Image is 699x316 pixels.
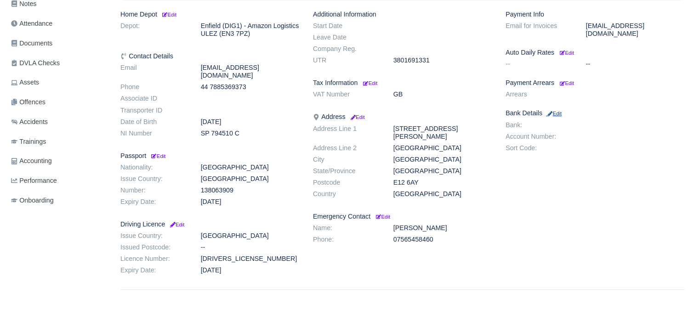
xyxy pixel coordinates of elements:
[114,118,194,126] dt: Date of Birth
[306,22,386,30] dt: Start Date
[546,109,562,117] a: Edit
[499,90,579,98] dt: Arrears
[194,186,306,194] dd: 138063909
[506,11,684,18] h6: Payment Info
[386,190,499,198] dd: [GEOGRAPHIC_DATA]
[7,192,109,209] a: Onboarding
[7,34,109,52] a: Documents
[313,213,492,220] h6: Emergency Contact
[150,153,165,159] small: Edit
[114,22,194,38] dt: Depot:
[7,93,109,111] a: Offences
[194,64,306,79] dd: [EMAIL_ADDRESS][DOMAIN_NAME]
[11,117,48,127] span: Accidents
[349,113,364,120] a: Edit
[306,179,386,186] dt: Postcode
[386,144,499,152] dd: [GEOGRAPHIC_DATA]
[363,80,377,86] small: Edit
[194,243,306,251] dd: --
[546,111,562,116] small: Edit
[499,121,579,129] dt: Bank:
[386,56,499,64] dd: 3801691331
[194,266,306,274] dd: [DATE]
[386,236,499,243] dd: 07565458460
[114,255,194,263] dt: Licence Number:
[506,49,684,56] h6: Auto Daily Rates
[11,97,45,107] span: Offences
[7,15,109,33] a: Attendance
[579,60,691,68] dd: --
[120,11,299,18] h6: Home Depot
[7,133,109,151] a: Trainings
[361,79,377,86] a: Edit
[194,255,306,263] dd: [DRIVERS_LICENSE_NUMBER]
[376,214,390,220] small: Edit
[114,175,194,183] dt: Issue Country:
[349,114,364,120] small: Edit
[506,109,684,117] h6: Bank Details
[114,64,194,79] dt: Email
[114,164,194,171] dt: Nationality:
[7,54,109,72] a: DVLA Checks
[306,190,386,198] dt: Country
[306,56,386,64] dt: UTR
[653,272,699,316] iframe: Chat Widget
[120,152,299,160] h6: Passport
[11,58,60,68] span: DVLA Checks
[7,73,109,91] a: Assets
[114,266,194,274] dt: Expiry Date:
[306,236,386,243] dt: Phone:
[386,167,499,175] dd: [GEOGRAPHIC_DATA]
[194,130,306,137] dd: SP 794510 C
[499,22,579,38] dt: Email for Invoices
[194,198,306,206] dd: [DATE]
[560,80,574,86] small: Edit
[194,22,306,38] dd: Enfield (DIG1) - Amazon Logistics ULEZ (EN3 7PZ)
[161,11,176,18] a: Edit
[386,156,499,164] dd: [GEOGRAPHIC_DATA]
[114,186,194,194] dt: Number:
[560,50,574,56] small: Edit
[194,83,306,91] dd: 44 7885369373
[374,213,390,220] a: Edit
[386,179,499,186] dd: E12 6AY
[150,152,165,159] a: Edit
[161,12,176,17] small: Edit
[499,60,579,68] dt: --
[11,136,46,147] span: Trainings
[499,133,579,141] dt: Account Number:
[579,22,691,38] dd: [EMAIL_ADDRESS][DOMAIN_NAME]
[558,79,574,86] a: Edit
[114,107,194,114] dt: Transporter ID
[120,220,299,228] h6: Driving Licence
[7,113,109,131] a: Accidents
[169,220,184,228] a: Edit
[386,90,499,98] dd: GB
[114,198,194,206] dt: Expiry Date:
[11,77,39,88] span: Assets
[306,167,386,175] dt: State/Province
[306,45,386,53] dt: Company Reg.
[499,144,579,152] dt: Sort Code:
[506,79,684,87] h6: Payment Arrears
[194,175,306,183] dd: [GEOGRAPHIC_DATA]
[194,164,306,171] dd: [GEOGRAPHIC_DATA]
[194,232,306,240] dd: [GEOGRAPHIC_DATA]
[120,52,299,60] h6: Contact Details
[386,224,499,232] dd: [PERSON_NAME]
[169,222,184,227] small: Edit
[313,11,492,18] h6: Additional Information
[306,156,386,164] dt: City
[114,130,194,137] dt: NI Number
[7,172,109,190] a: Performance
[11,38,52,49] span: Documents
[386,125,499,141] dd: [STREET_ADDRESS][PERSON_NAME]
[313,113,492,121] h6: Address
[11,175,57,186] span: Performance
[558,49,574,56] a: Edit
[114,95,194,102] dt: Associate ID
[11,195,54,206] span: Onboarding
[114,83,194,91] dt: Phone
[306,34,386,41] dt: Leave Date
